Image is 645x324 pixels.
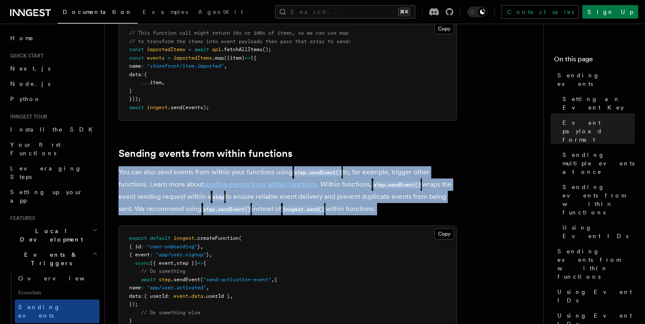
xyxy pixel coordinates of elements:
span: = [188,47,191,52]
span: ( [239,235,242,241]
span: , [206,285,209,291]
span: Essentials [15,286,99,299]
span: Using Event IDs [562,223,635,240]
a: Sending events from within functions [559,179,635,220]
span: step [159,277,171,283]
span: "user-onboarding" [147,244,197,250]
span: // Do something [141,268,185,274]
span: Overview [18,275,105,282]
a: Using Event IDs [559,220,635,244]
a: Sending events [554,68,635,91]
span: await [194,47,209,52]
span: Install the SDK [10,126,98,133]
span: await [129,104,144,110]
span: : [141,244,144,250]
span: Home [10,34,34,42]
span: , [200,244,203,250]
span: inngest [174,235,194,241]
span: , [162,80,165,85]
span: event [174,293,188,299]
a: Install the SDK [7,122,99,137]
a: sending events from within functions [204,180,317,188]
span: Quick start [7,52,44,59]
kbd: ⌘K [398,8,410,16]
span: "storefront/item.imported" [147,63,224,69]
span: { [203,260,206,266]
span: "app/user.signup" [156,252,206,258]
code: inngest.send() [281,206,325,213]
span: ({ event [150,260,174,266]
span: .map [212,55,224,61]
span: Sending events [18,304,61,319]
p: You can also send events from within your functions using to, for example, trigger other function... [119,166,457,215]
a: Setting an Event Key [559,91,635,115]
span: inngest [147,104,168,110]
span: const [129,47,144,52]
span: importedItems [147,47,185,52]
span: (events); [182,104,209,110]
span: // Do something else [141,310,200,316]
a: Home [7,30,99,46]
span: , [209,252,212,258]
a: Sending events from within functions [554,244,635,284]
span: Your first Functions [10,141,61,157]
span: => [245,55,251,61]
span: data [191,293,203,299]
span: item [150,80,162,85]
span: Inngest tour [7,113,47,120]
a: Using Event IDs [554,284,635,308]
span: Sending multiple events at once [562,151,635,176]
span: Setting an Event Key [562,95,635,112]
h4: On this page [554,54,635,68]
span: importedItems [174,55,212,61]
span: step }) [176,260,197,266]
a: Sending events from within functions [119,148,292,159]
span: Node.js [10,80,50,87]
span: } [129,88,132,94]
span: : [141,71,144,77]
span: { userId [144,293,168,299]
a: Sign Up [582,5,638,19]
span: .fetchAllItems [221,47,262,52]
a: Event payload format [559,115,635,147]
span: : [141,285,144,291]
span: ({ [251,55,256,61]
code: step.sendEvent() [201,206,252,213]
button: Copy [434,228,454,239]
span: { [144,71,147,77]
a: Contact sales [502,5,579,19]
span: : [141,293,144,299]
span: Next.js [10,65,50,72]
span: Events & Triggers [7,250,92,267]
a: Documentation [58,3,138,24]
a: Examples [138,3,193,23]
span: , [271,277,274,283]
span: Local Development [7,227,92,244]
span: Sending events [557,71,635,88]
span: { event [129,252,150,258]
span: } [206,252,209,258]
span: // to transform the items into event payloads then pass that array to send: [129,38,351,44]
span: const [129,55,144,61]
span: Using Event IDs [557,288,635,305]
a: Next.js [7,61,99,76]
span: data [129,293,141,299]
span: , [174,260,176,266]
span: Documentation [63,8,132,15]
a: Python [7,91,99,107]
span: }); [129,301,138,307]
button: Events & Triggers [7,247,99,271]
a: Node.js [7,76,99,91]
span: { id [129,244,141,250]
span: Features [7,215,35,222]
span: "app/user.activated" [147,285,206,291]
button: Local Development [7,223,99,247]
span: })); [129,96,141,102]
a: Setting up your app [7,184,99,208]
span: , [230,293,233,299]
code: step.sendEvent() [292,169,343,176]
span: .sendEvent [171,277,200,283]
span: .createFunction [194,235,239,241]
span: name [129,285,141,291]
span: : [141,63,144,69]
